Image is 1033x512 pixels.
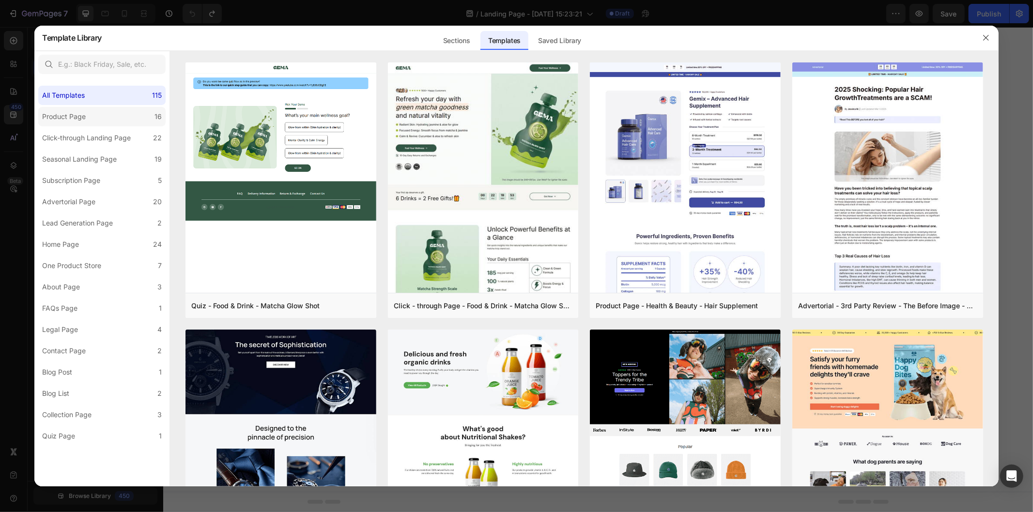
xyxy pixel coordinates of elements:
div: About Page [42,281,80,293]
div: 2 [157,217,162,229]
div: Click-through Landing Page [42,132,131,144]
div: 19 [154,153,162,165]
div: 1 [159,430,162,442]
span: from URL or image [405,413,457,422]
li: 24‑hour dispatch [463,115,717,129]
span: We’re an Indian dropshipping partner with in‑house inventory, multi‑courier dispatch, and GST‑com... [446,52,714,102]
div: 2 [157,388,162,399]
div: 1 [159,366,162,378]
div: 24 [153,239,162,250]
div: 5 [158,175,162,186]
div: Product Page [42,111,86,122]
h2: Template Library [42,25,102,50]
div: 4 [157,324,162,335]
strong: Shopify Plan [307,304,354,312]
div: 2 [157,345,162,357]
p: Accordion 4 [307,331,348,345]
img: quiz-1.png [185,62,376,221]
div: 3 [157,409,162,421]
div: 16 [154,111,162,122]
input: E.g.: Black Friday, Sale, etc. [38,55,166,74]
h2: About [443,10,718,41]
strong: Premium Gold Service [307,275,389,283]
div: 7 [158,260,162,271]
div: One Product Store [42,260,101,271]
div: Home Page [42,239,79,250]
div: Subscription Page [42,175,100,186]
div: Contact Page [42,345,86,357]
div: Collection Page [42,409,92,421]
div: Click - through Page - Food & Drink - Matcha Glow Shot [394,300,573,312]
div: FAQs Page [42,302,77,314]
span: then drag & drop elements [470,413,542,422]
div: Quiz - Food & Drink - Matcha Glow Shot [191,300,320,312]
div: Lead Generation Page [42,217,113,229]
strong: We do offer exceptional Services [261,179,609,204]
div: Seasonal Landing Page [42,153,117,165]
div: Product Page - Health & Beauty - Hair Supplement [596,300,758,312]
div: Blog Post [42,366,72,378]
div: Open Intercom Messenger [1000,465,1023,488]
div: Generate layout [407,401,458,411]
div: Quiz Page [42,430,75,442]
div: Advertorial Page [42,196,95,208]
div: 115 [152,90,162,101]
div: Legal Page [42,324,78,335]
div: Saved Library [530,31,589,50]
div: Add blank section [478,401,537,411]
div: Choose templates [331,401,389,411]
li: COD + UPI with NDR/RTO mitigation [463,129,717,143]
div: All Templates [42,90,85,101]
div: Templates [480,31,528,50]
div: Blog List [42,388,69,399]
img: gempages_555536114555814689-b9caf86f-cd2d-4a29-ab66-5db4da72b731.png [152,2,427,159]
strong: Premium Plan [307,246,358,254]
span: inspired by CRO experts [326,413,392,422]
span: Add section [412,380,458,390]
div: 22 [153,132,162,144]
div: 20 [153,196,162,208]
div: Advertorial - 3rd Party Review - The Before Image - Hair Supplement [798,300,977,312]
div: Sections [435,31,478,50]
div: 3 [157,281,162,293]
div: 1 [159,302,162,314]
